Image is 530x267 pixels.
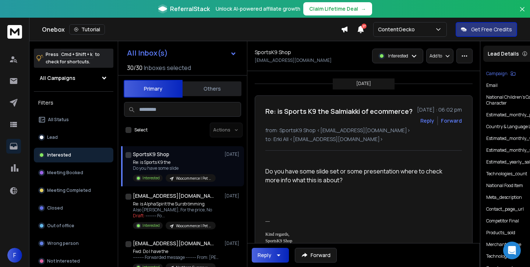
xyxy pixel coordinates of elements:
[133,254,221,260] p: ---------- Forwarded message --------- From: [PERSON_NAME]
[255,57,332,63] p: [EMAIL_ADDRESS][DOMAIN_NAME]
[303,2,372,15] button: Claim Lifetime Deal→
[34,201,113,215] button: Closed
[47,240,79,246] p: Wrong person
[133,159,216,165] p: Re: is Sports K9 the
[265,106,413,116] h1: Re: is Sports K9 the Salmiakki of ecommerce?
[265,127,462,134] p: from: SportsK9 Shop <[EMAIL_ADDRESS][DOMAIN_NAME]>
[121,46,243,60] button: All Inbox(s)
[34,218,113,233] button: Out of office
[486,230,515,236] p: products_sold
[216,5,300,13] p: Unlock AI-powered affiliate growth
[486,218,519,224] p: Competitor Final
[47,134,58,140] p: Lead
[225,151,241,157] p: [DATE]
[486,194,522,200] p: meta_description
[356,81,371,87] p: [DATE]
[127,63,142,72] span: 30 / 30
[133,240,214,247] h1: [EMAIL_ADDRESS][DOMAIN_NAME]
[34,98,113,108] h3: Filters
[295,248,337,263] button: Forward
[7,248,22,263] button: F
[252,248,289,263] button: Reply
[124,80,183,98] button: Primary
[417,106,462,113] p: [DATE] : 06:02 pm
[127,49,168,57] h1: All Inbox(s)
[47,187,91,193] p: Meeting Completed
[47,152,71,158] p: Interested
[176,176,211,181] p: Woocommerce | Pet Food & Supplies | [GEOGRAPHIC_DATA] | Eerik's unhinged, shorter | [DATE]
[517,4,527,22] button: Close banner
[265,136,462,143] p: to: Erki All <[EMAIL_ADDRESS][DOMAIN_NAME]>
[488,50,519,57] p: Lead Details
[378,26,418,33] p: ContentGecko
[142,175,160,181] p: Interested
[47,223,74,229] p: Out of office
[34,165,113,180] button: Meeting Booked
[134,127,148,133] label: Select
[486,183,523,189] p: National food item
[133,207,216,213] p: Also [PERSON_NAME], For the price, No
[486,242,521,247] p: merchant_name
[42,24,341,35] div: Onebox
[361,5,366,13] span: →
[144,63,191,72] h3: Inboxes selected
[388,53,408,59] p: Interested
[47,170,83,176] p: Meeting Booked
[176,223,211,229] p: Woocommerce | Pet Food & Supplies | [GEOGRAPHIC_DATA] | Eerik's unhinged, shorter | [DATE]
[34,112,113,127] button: All Status
[60,50,93,59] span: Cmd + Shift + k
[225,193,241,199] p: [DATE]
[430,53,442,59] p: Add to
[133,249,221,254] p: Fwd: Do I have the
[420,117,434,124] button: Reply
[34,130,113,145] button: Lead
[255,49,291,56] h1: SportsK9 Shop
[34,71,113,85] button: All Campaigns
[471,26,512,33] p: Get Free Credits
[145,212,165,219] span: ---------- Fo ...
[142,223,160,228] p: Interested
[183,81,241,97] button: Others
[47,205,63,211] p: Closed
[40,74,75,82] h1: All Campaigns
[48,117,69,123] p: All Status
[486,253,512,259] p: technologies
[46,51,100,66] p: Press to check for shortcuts.
[133,192,214,200] h1: [EMAIL_ADDRESS][DOMAIN_NAME]
[133,212,145,219] span: Draft:
[47,258,80,264] p: Not Interested
[361,24,367,29] span: 27
[486,206,524,212] p: contact_page_url
[133,151,169,158] h1: SportsK9 Shop
[133,201,216,207] p: Re: is AlphaSpirit the Surströmming
[34,183,113,198] button: Meeting Completed
[34,148,113,162] button: Interested
[486,82,498,88] p: Email
[441,117,462,124] div: Forward
[486,171,527,177] p: technologies_count
[503,242,521,259] div: Open Intercom Messenger
[486,71,508,77] p: Campaign
[486,71,516,77] button: Campaign
[170,4,210,13] span: ReferralStack
[133,165,216,171] p: Do you have some slide
[456,22,517,37] button: Get Free Credits
[225,240,241,246] p: [DATE]
[34,236,113,251] button: Wrong person
[69,24,105,35] button: Tutorial
[258,252,271,259] div: Reply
